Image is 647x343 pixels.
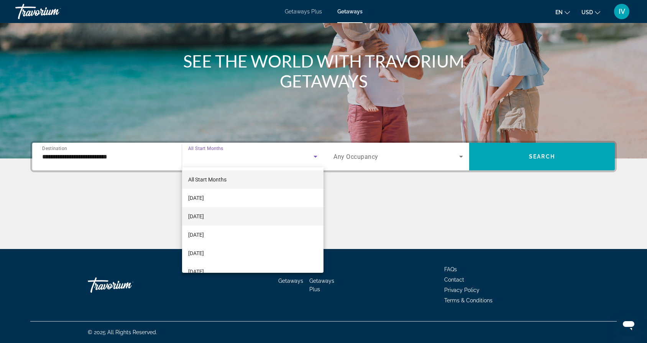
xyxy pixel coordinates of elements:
[188,267,204,276] span: [DATE]
[188,230,204,239] span: [DATE]
[188,212,204,221] span: [DATE]
[188,249,204,258] span: [DATE]
[188,193,204,203] span: [DATE]
[616,312,641,337] iframe: Button to launch messaging window
[188,176,227,183] span: All Start Months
